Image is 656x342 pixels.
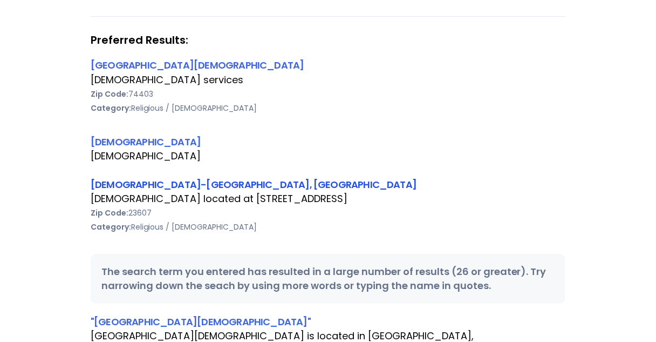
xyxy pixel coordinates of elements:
[91,192,565,206] div: [DEMOGRAPHIC_DATA] located at [STREET_ADDRESS]
[91,73,565,87] div: [DEMOGRAPHIC_DATA] services
[91,149,565,163] div: [DEMOGRAPHIC_DATA]
[91,315,311,328] a: "[GEOGRAPHIC_DATA][DEMOGRAPHIC_DATA]"
[91,222,131,232] b: Category:
[91,314,565,329] div: "[GEOGRAPHIC_DATA][DEMOGRAPHIC_DATA]"
[91,254,565,304] div: The search term you entered has resulted in a large number of results (26 or greater). Try narrow...
[91,206,565,220] div: 23607
[91,58,565,72] div: [GEOGRAPHIC_DATA][DEMOGRAPHIC_DATA]
[91,178,416,191] a: [DEMOGRAPHIC_DATA]-[GEOGRAPHIC_DATA], [GEOGRAPHIC_DATA]
[91,33,565,47] strong: Preferred Results:
[91,135,565,149] div: [DEMOGRAPHIC_DATA]
[91,89,128,99] b: Zip Code:
[91,177,565,192] div: [DEMOGRAPHIC_DATA]-[GEOGRAPHIC_DATA], [GEOGRAPHIC_DATA]
[91,87,565,101] div: 74403
[91,207,128,218] b: Zip Code:
[91,58,304,72] a: [GEOGRAPHIC_DATA][DEMOGRAPHIC_DATA]
[91,103,131,113] b: Category:
[91,135,201,149] a: [DEMOGRAPHIC_DATA]
[91,220,565,234] div: Religious / [DEMOGRAPHIC_DATA]
[91,101,565,115] div: Religious / [DEMOGRAPHIC_DATA]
